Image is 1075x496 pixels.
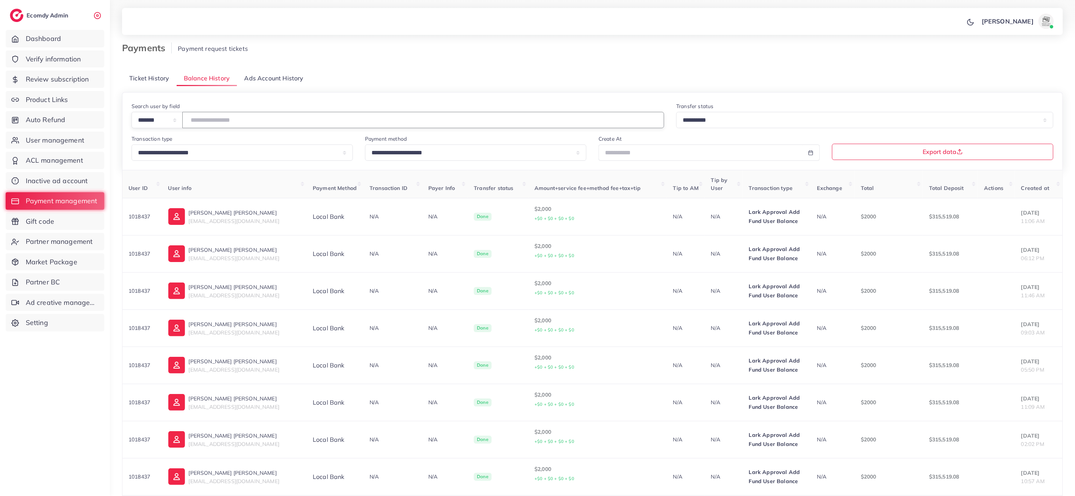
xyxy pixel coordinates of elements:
[6,50,104,68] a: Verify information
[534,279,661,297] p: $2,000
[26,34,61,44] span: Dashboard
[1021,255,1044,262] span: 06:12 PM
[128,323,156,333] p: 1018437
[129,74,169,83] span: Ticket History
[10,9,70,22] a: logoEcomdy Admin
[370,213,379,220] span: N/A
[1021,245,1056,254] p: [DATE]
[711,323,737,333] p: N/A
[534,476,574,481] small: +$0 + $0 + $0 + $0
[534,364,574,370] small: +$0 + $0 + $0 + $0
[534,465,661,483] p: $2,000
[1021,394,1056,403] p: [DATE]
[929,212,972,221] p: $315,519.08
[749,319,805,337] p: Lark Approval Add Fund User Balance
[817,362,826,369] span: N/A
[26,135,84,145] span: User management
[189,394,279,403] p: [PERSON_NAME] [PERSON_NAME]
[711,361,737,370] p: N/A
[6,233,104,250] a: Partner management
[534,242,661,260] p: $2,000
[6,273,104,291] a: Partner BC
[861,286,917,295] p: $2000
[128,185,148,191] span: User ID
[428,435,462,444] p: N/A
[313,324,357,333] div: Local bank
[474,287,492,295] span: Done
[1021,208,1056,217] p: [DATE]
[189,468,279,477] p: [PERSON_NAME] [PERSON_NAME]
[929,472,972,481] p: $315,519.08
[534,253,574,258] small: +$0 + $0 + $0 + $0
[168,468,185,485] img: ic-user-info.36bf1079.svg
[861,249,917,258] p: $2000
[313,472,357,481] div: Local bank
[817,436,826,443] span: N/A
[26,237,93,246] span: Partner management
[168,357,185,374] img: ic-user-info.36bf1079.svg
[1021,366,1044,373] span: 05:50 PM
[1021,468,1056,477] p: [DATE]
[817,185,842,191] span: Exchange
[817,287,826,294] span: N/A
[861,185,874,191] span: Total
[189,357,279,366] p: [PERSON_NAME] [PERSON_NAME]
[817,250,826,257] span: N/A
[189,403,279,410] span: [EMAIL_ADDRESS][DOMAIN_NAME]
[711,212,737,221] p: N/A
[428,398,462,407] p: N/A
[313,435,357,444] div: Local bank
[929,286,972,295] p: $315,519.08
[189,431,279,440] p: [PERSON_NAME] [PERSON_NAME]
[10,9,24,22] img: logo
[711,435,737,444] p: N/A
[1021,329,1045,336] span: 09:03 AM
[474,436,492,444] span: Done
[428,472,462,481] p: N/A
[428,185,455,191] span: Payer Info
[128,286,156,295] p: 1018437
[673,398,699,407] p: N/A
[861,435,917,444] p: $2000
[1039,14,1054,29] img: avatar
[1021,218,1045,224] span: 11:06 AM
[128,435,156,444] p: 1018437
[673,212,699,221] p: N/A
[6,111,104,129] a: Auto Refund
[6,91,104,108] a: Product Links
[6,71,104,88] a: Review subscription
[313,398,357,407] div: Local bank
[132,135,172,143] label: Transaction type
[128,212,156,221] p: 1018437
[428,361,462,370] p: N/A
[6,253,104,271] a: Market Package
[6,192,104,210] a: Payment management
[711,286,737,295] p: N/A
[749,356,805,374] p: Lark Approval Add Fund User Balance
[1021,431,1056,440] p: [DATE]
[749,430,805,449] p: Lark Approval Add Fund User Balance
[168,320,185,336] img: ic-user-info.36bf1079.svg
[673,323,699,333] p: N/A
[365,135,407,143] label: Payment method
[817,399,826,406] span: N/A
[474,250,492,258] span: Done
[189,292,279,299] span: [EMAIL_ADDRESS][DOMAIN_NAME]
[474,324,492,333] span: Done
[474,185,513,191] span: Transfer status
[749,393,805,411] p: Lark Approval Add Fund User Balance
[189,283,279,292] p: [PERSON_NAME] [PERSON_NAME]
[6,172,104,190] a: Inactive ad account
[6,132,104,149] a: User management
[370,362,379,369] span: N/A
[189,218,279,224] span: [EMAIL_ADDRESS][DOMAIN_NAME]
[599,135,622,143] label: Create At
[929,435,972,444] p: $315,519.08
[6,294,104,311] a: Ad creative management
[189,255,279,262] span: [EMAIL_ADDRESS][DOMAIN_NAME]
[474,399,492,407] span: Done
[673,185,699,191] span: Tip to AM
[313,361,357,370] div: Local bank
[122,42,172,53] h3: Payments
[26,115,66,125] span: Auto Refund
